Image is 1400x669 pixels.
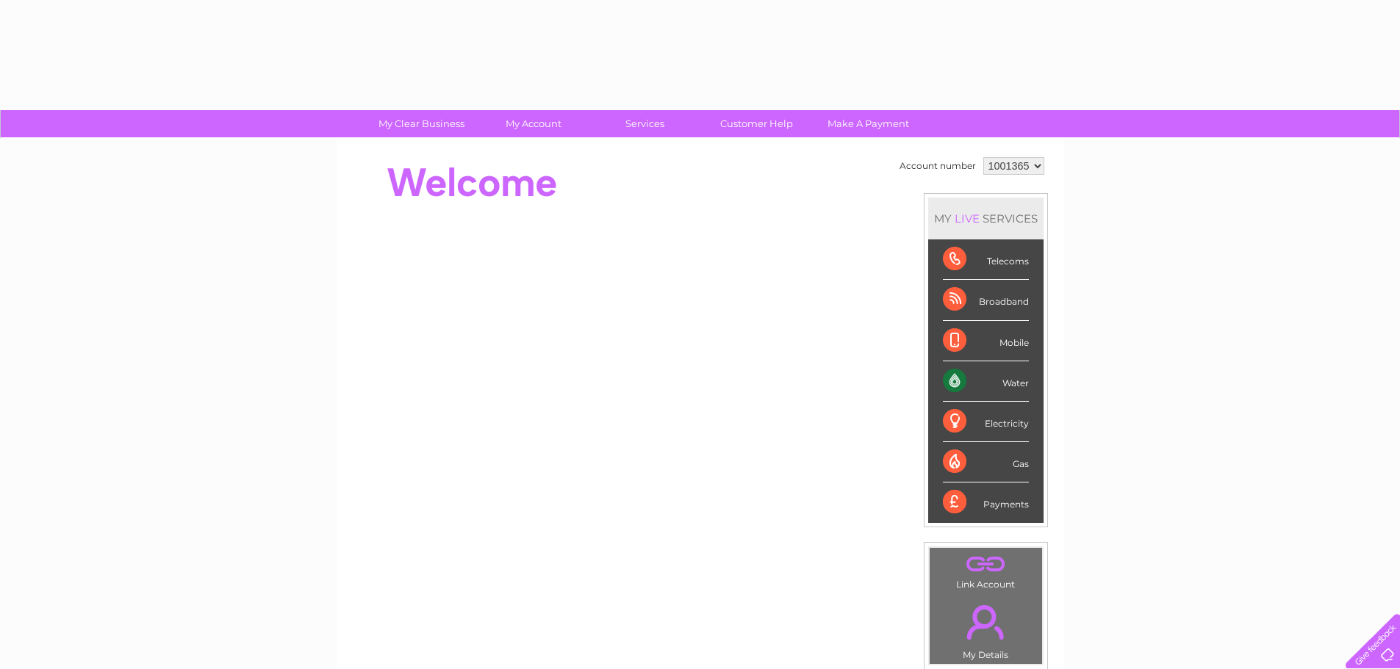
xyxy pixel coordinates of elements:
[929,547,1043,593] td: Link Account
[943,442,1029,482] div: Gas
[943,321,1029,361] div: Mobile
[808,110,929,137] a: Make A Payment
[473,110,594,137] a: My Account
[952,211,983,225] div: LIVE
[928,198,1044,239] div: MY SERVICES
[943,361,1029,402] div: Water
[361,110,482,137] a: My Clear Business
[929,593,1043,665] td: My Details
[943,482,1029,522] div: Payments
[896,153,980,178] td: Account number
[696,110,817,137] a: Customer Help
[943,402,1029,442] div: Electricity
[933,552,1038,577] a: .
[943,239,1029,280] div: Telecoms
[584,110,706,137] a: Services
[933,596,1038,648] a: .
[943,280,1029,320] div: Broadband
